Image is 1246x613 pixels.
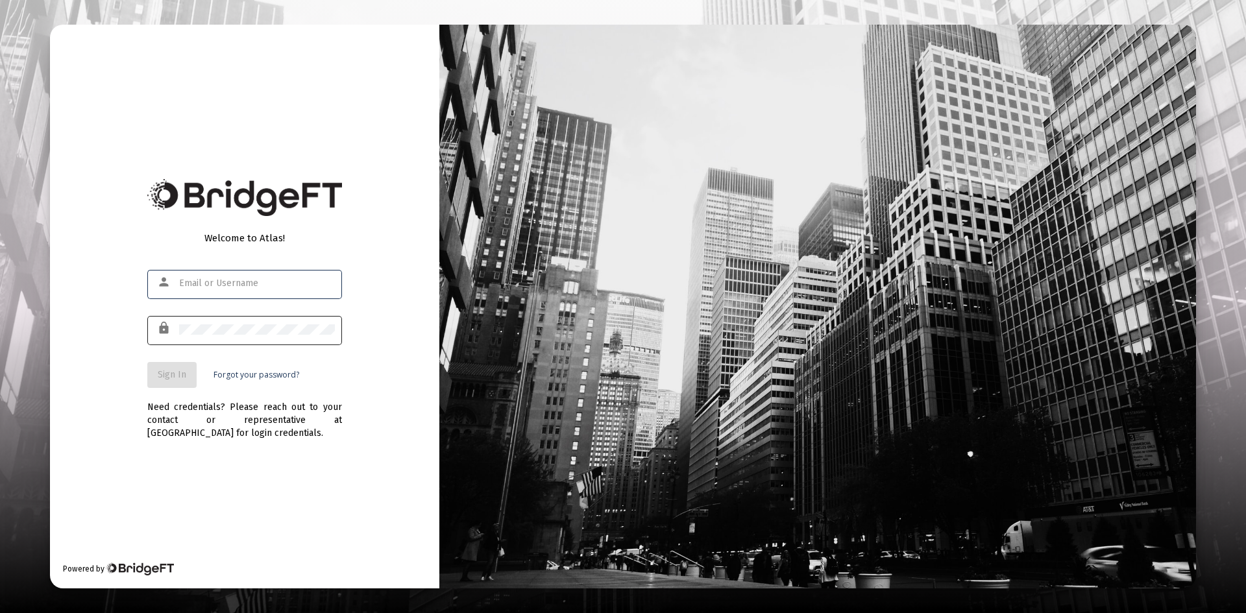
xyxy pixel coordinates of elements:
mat-icon: lock [157,320,173,336]
div: Powered by [63,562,174,575]
img: Bridge Financial Technology Logo [147,179,342,216]
img: Bridge Financial Technology Logo [106,562,174,575]
div: Need credentials? Please reach out to your contact or representative at [GEOGRAPHIC_DATA] for log... [147,388,342,440]
mat-icon: person [157,274,173,290]
div: Welcome to Atlas! [147,232,342,245]
input: Email or Username [179,278,335,289]
button: Sign In [147,362,197,388]
span: Sign In [158,369,186,380]
a: Forgot your password? [214,368,299,381]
